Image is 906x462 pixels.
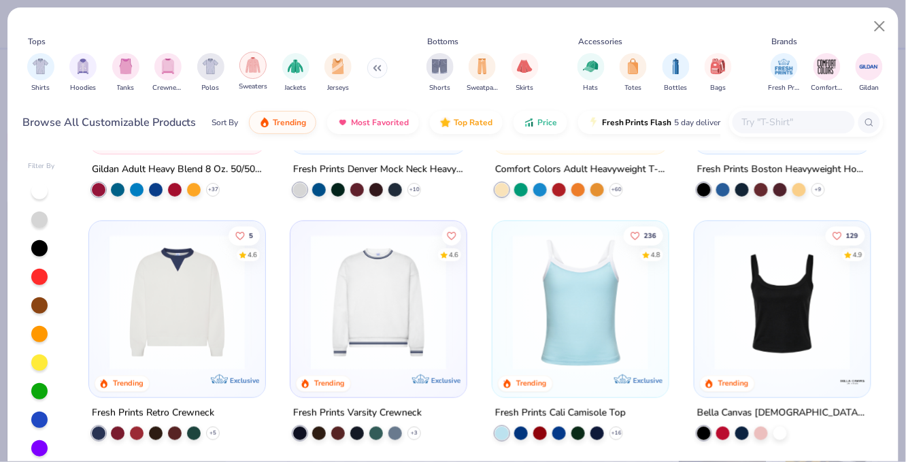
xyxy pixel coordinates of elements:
[440,117,451,128] img: TopRated.gif
[229,226,260,245] button: Like
[246,57,261,73] img: Sweaters Image
[705,53,732,93] div: filter for Bags
[27,53,54,93] button: filter button
[27,53,54,93] div: filter for Shirts
[432,59,448,74] img: Shorts Image
[327,111,419,134] button: Most Favorited
[293,161,464,178] div: Fresh Prints Denver Mock Neck Heavyweight Sweatshirt
[431,376,460,384] span: Exclusive
[675,115,725,131] span: 5 day delivery
[817,56,837,77] img: Comfort Colors Image
[454,117,492,128] span: Top Rated
[839,367,867,395] img: Bella + Canvas logo
[815,186,822,194] span: + 9
[665,83,688,93] span: Bottles
[288,59,303,74] img: Jackets Image
[516,83,534,93] span: Skirts
[324,53,352,93] button: filter button
[511,53,539,93] button: filter button
[331,59,346,74] img: Jerseys Image
[152,53,184,93] div: filter for Crewnecks
[769,53,800,93] button: filter button
[92,404,214,421] div: Fresh Prints Retro Crewneck
[249,111,316,134] button: Trending
[233,125,261,152] img: Gildan logo
[467,53,498,93] div: filter for Sweatpants
[467,83,498,93] span: Sweatpants
[611,429,622,437] span: + 16
[337,117,348,128] img: most_fav.gif
[282,53,309,93] button: filter button
[152,83,184,93] span: Crewnecks
[624,226,663,245] button: Like
[229,376,258,384] span: Exclusive
[212,116,238,129] div: Sort By
[578,111,735,134] button: Fresh Prints Flash5 day delivery
[467,53,498,93] button: filter button
[669,59,684,74] img: Bottles Image
[846,232,858,239] span: 129
[637,125,665,152] img: Comfort Colors logo
[811,53,843,93] div: filter for Comfort Colors
[662,53,690,93] div: filter for Bottles
[251,235,400,370] img: 230d1666-f904-4a08-b6b8-0d22bf50156f
[427,35,458,48] div: Bottoms
[450,250,459,260] div: 4.6
[351,117,409,128] span: Most Favorited
[633,376,662,384] span: Exclusive
[853,250,862,260] div: 4.9
[626,59,641,74] img: Totes Image
[708,235,857,370] img: 8af284bf-0d00-45ea-9003-ce4b9a3194ad
[293,404,422,421] div: Fresh Prints Varsity Crewneck
[495,161,666,178] div: Comfort Colors Adult Heavyweight T-Shirt
[860,83,879,93] span: Gildan
[430,111,503,134] button: Top Rated
[69,53,97,93] div: filter for Hoodies
[711,83,726,93] span: Bags
[697,161,868,178] div: Fresh Prints Boston Heavyweight Hoodie
[711,59,726,74] img: Bags Image
[207,186,218,194] span: + 37
[577,53,605,93] div: filter for Hats
[409,186,420,194] span: + 10
[811,83,843,93] span: Comfort Colors
[662,53,690,93] button: filter button
[811,53,843,93] button: filter button
[856,53,883,93] div: filter for Gildan
[112,53,139,93] button: filter button
[495,404,626,421] div: Fresh Prints Cali Camisole Top
[117,83,135,93] span: Tanks
[443,226,462,245] button: Like
[644,232,656,239] span: 236
[741,114,845,130] input: Try "T-Shirt"
[411,429,418,437] span: + 3
[620,53,647,93] div: filter for Totes
[774,56,794,77] img: Fresh Prints Image
[426,53,454,93] button: filter button
[118,59,133,74] img: Tanks Image
[23,114,197,131] div: Browse All Customizable Products
[249,232,253,239] span: 5
[197,53,224,93] div: filter for Polos
[867,14,893,39] button: Close
[588,117,599,128] img: flash.gif
[769,83,800,93] span: Fresh Prints
[426,53,454,93] div: filter for Shorts
[70,83,96,93] span: Hoodies
[112,53,139,93] div: filter for Tanks
[324,53,352,93] div: filter for Jerseys
[248,250,257,260] div: 4.6
[327,83,349,93] span: Jerseys
[239,52,267,92] div: filter for Sweaters
[506,235,655,370] img: a25d9891-da96-49f3-a35e-76288174bf3a
[769,53,800,93] div: filter for Fresh Prints
[620,53,647,93] button: filter button
[33,59,48,74] img: Shirts Image
[583,59,599,74] img: Hats Image
[514,111,567,134] button: Price
[285,83,307,93] span: Jackets
[304,235,453,370] img: 4d4398e1-a86f-4e3e-85fd-b9623566810e
[517,59,533,74] img: Skirts Image
[28,35,46,48] div: Tops
[152,53,184,93] button: filter button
